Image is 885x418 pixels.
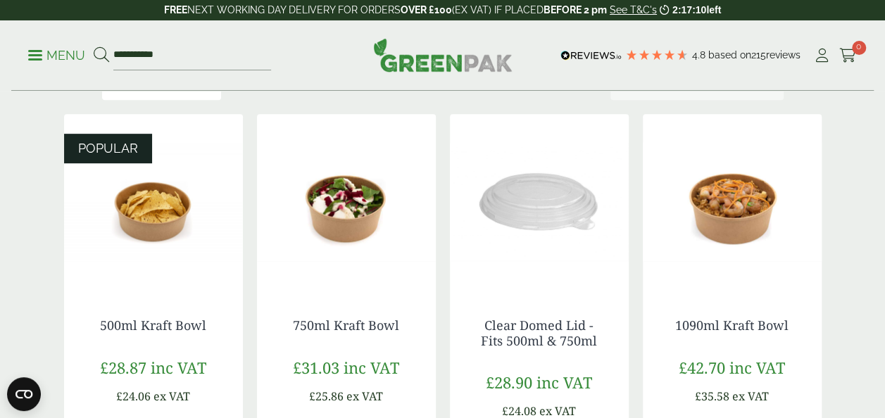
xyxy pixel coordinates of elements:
[450,114,629,290] img: Clear Domed Lid - Fits 750ml-0
[28,47,85,64] p: Menu
[28,47,85,61] a: Menu
[344,357,399,378] span: inc VAT
[100,317,206,334] a: 500ml Kraft Bowl
[116,388,151,404] span: £24.06
[675,317,789,334] a: 1090ml Kraft Bowl
[706,4,721,15] span: left
[610,4,657,15] a: See T&C's
[839,49,857,63] i: Cart
[625,49,689,61] div: 4.79 Stars
[7,377,41,411] button: Open CMP widget
[679,357,725,378] span: £42.70
[852,41,866,55] span: 0
[486,372,532,393] span: £28.90
[401,4,452,15] strong: OVER £100
[732,388,769,404] span: ex VAT
[257,114,436,290] img: Kraft Bowl 750ml with Goats Cheese Salad Open
[729,357,785,378] span: inc VAT
[643,114,822,290] img: Kraft Bowl 1090ml with Prawns and Rice
[692,49,708,61] span: 4.8
[544,4,607,15] strong: BEFORE 2 pm
[293,317,399,334] a: 750ml Kraft Bowl
[536,372,592,393] span: inc VAT
[100,357,146,378] span: £28.87
[560,51,622,61] img: REVIEWS.io
[672,4,706,15] span: 2:17:10
[839,45,857,66] a: 0
[751,49,766,61] span: 215
[695,388,729,404] span: £35.58
[373,38,513,72] img: GreenPak Supplies
[481,317,597,349] a: Clear Domed Lid - Fits 500ml & 750ml
[153,388,190,404] span: ex VAT
[293,357,339,378] span: £31.03
[164,4,187,15] strong: FREE
[813,49,831,63] i: My Account
[78,141,138,156] span: POPULAR
[151,357,206,378] span: inc VAT
[64,114,243,290] img: Kraft Bowl 500ml with Nachos
[708,49,751,61] span: Based on
[309,388,344,404] span: £25.86
[346,388,383,404] span: ex VAT
[766,49,801,61] span: reviews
